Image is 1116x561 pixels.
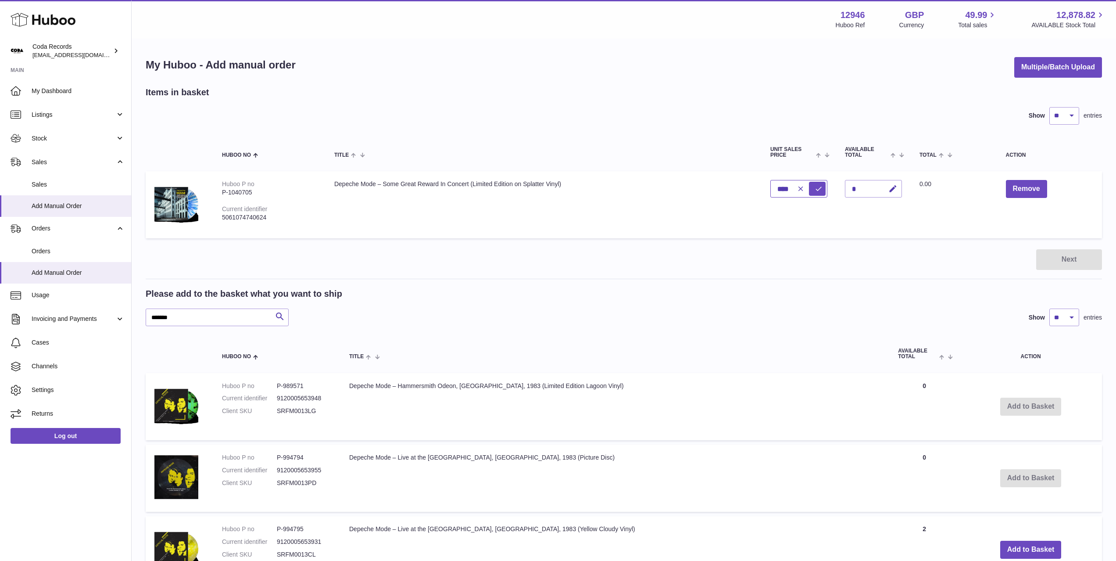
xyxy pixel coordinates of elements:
[32,291,125,299] span: Usage
[32,410,125,418] span: Returns
[32,315,115,323] span: Invoicing and Payments
[222,479,277,487] dt: Client SKU
[32,134,115,143] span: Stock
[222,205,268,212] div: Current identifier
[959,339,1102,368] th: Action
[222,466,277,475] dt: Current identifier
[32,362,125,370] span: Channels
[1031,9,1105,29] a: 12,878.82 AVAILABLE Stock Total
[1029,111,1045,120] label: Show
[919,152,937,158] span: Total
[32,51,129,58] span: [EMAIL_ADDRESS][DOMAIN_NAME]
[222,394,277,403] dt: Current identifier
[1006,152,1093,158] div: Action
[32,180,125,189] span: Sales
[899,21,924,29] div: Currency
[154,453,198,501] img: Depeche Mode – Live at the Hammersmith Odeon, London, 1983 (Picture Disc)
[32,269,125,277] span: Add Manual Order
[340,373,889,440] td: Depeche Mode – Hammersmith Odeon, [GEOGRAPHIC_DATA], 1983 (Limited Edition Lagoon Vinyl)
[845,147,888,158] span: AVAILABLE Total
[1006,180,1047,198] button: Remove
[146,86,209,98] h2: Items in basket
[32,247,125,255] span: Orders
[146,288,342,300] h2: Please add to the basket what you want to ship
[919,180,931,187] span: 0.00
[836,21,865,29] div: Huboo Ref
[889,445,959,512] td: 0
[958,9,997,29] a: 49.99 Total sales
[154,382,198,429] img: Depeche Mode – Hammersmith Odeon, London, 1983 (Limited Edition Lagoon Vinyl)
[1031,21,1105,29] span: AVAILABLE Stock Total
[32,111,115,119] span: Listings
[277,407,332,415] dd: SRFM0013LG
[898,348,937,360] span: AVAILABLE Total
[841,9,865,21] strong: 12946
[277,453,332,462] dd: P-994794
[32,158,115,166] span: Sales
[222,538,277,546] dt: Current identifier
[277,525,332,533] dd: P-994795
[32,43,111,59] div: Coda Records
[277,382,332,390] dd: P-989571
[32,202,125,210] span: Add Manual Order
[334,152,349,158] span: Title
[222,152,251,158] span: Huboo no
[277,466,332,475] dd: 9120005653955
[32,338,125,347] span: Cases
[340,445,889,512] td: Depeche Mode – Live at the [GEOGRAPHIC_DATA], [GEOGRAPHIC_DATA], 1983 (Picture Disc)
[277,394,332,403] dd: 9120005653948
[32,87,125,95] span: My Dashboard
[325,171,762,238] td: Depeche Mode – Some Great Reward In Concert (Limited Edition on Splatter Vinyl)
[32,386,125,394] span: Settings
[277,538,332,546] dd: 9120005653931
[1000,541,1062,559] button: Add to Basket
[222,213,317,222] div: 5061074740624
[222,382,277,390] dt: Huboo P no
[770,147,814,158] span: Unit Sales Price
[11,428,121,444] a: Log out
[222,354,251,360] span: Huboo no
[154,180,198,227] img: Depeche Mode – Some Great Reward In Concert (Limited Edition on Splatter Vinyl)
[11,44,24,58] img: haz@pcatmedia.com
[277,550,332,559] dd: SRFM0013CL
[222,188,317,197] div: P-1040705
[146,58,296,72] h1: My Huboo - Add manual order
[32,224,115,233] span: Orders
[1029,313,1045,322] label: Show
[222,407,277,415] dt: Client SKU
[889,373,959,440] td: 0
[222,453,277,462] dt: Huboo P no
[958,21,997,29] span: Total sales
[1014,57,1102,78] button: Multiple/Batch Upload
[1084,313,1102,322] span: entries
[222,550,277,559] dt: Client SKU
[349,354,364,360] span: Title
[1056,9,1095,21] span: 12,878.82
[1084,111,1102,120] span: entries
[222,525,277,533] dt: Huboo P no
[277,479,332,487] dd: SRFM0013PD
[905,9,924,21] strong: GBP
[222,180,254,187] div: Huboo P no
[965,9,987,21] span: 49.99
